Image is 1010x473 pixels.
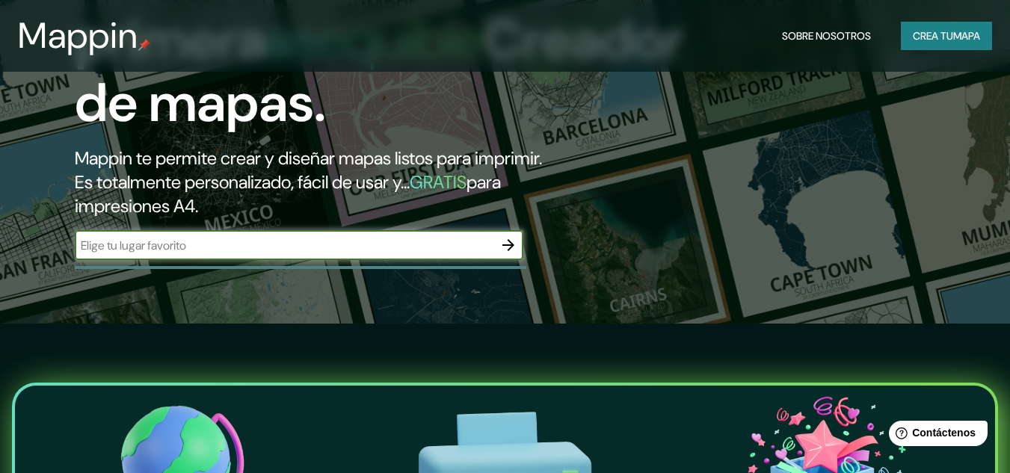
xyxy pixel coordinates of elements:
[75,237,493,254] input: Elige tu lugar favorito
[776,22,877,50] button: Sobre nosotros
[913,29,953,43] font: Crea tu
[75,170,501,217] font: para impresiones A4.
[18,12,138,59] font: Mappin
[75,146,542,170] font: Mappin te permite crear y diseñar mapas listos para imprimir.
[877,415,994,457] iframe: Help widget launcher
[75,170,410,194] font: Es totalmente personalizado, fácil de usar y...
[138,39,150,51] img: pin de mapeo
[410,170,466,194] font: GRATIS
[782,29,871,43] font: Sobre nosotros
[901,22,992,50] button: Crea tumapa
[953,29,980,43] font: mapa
